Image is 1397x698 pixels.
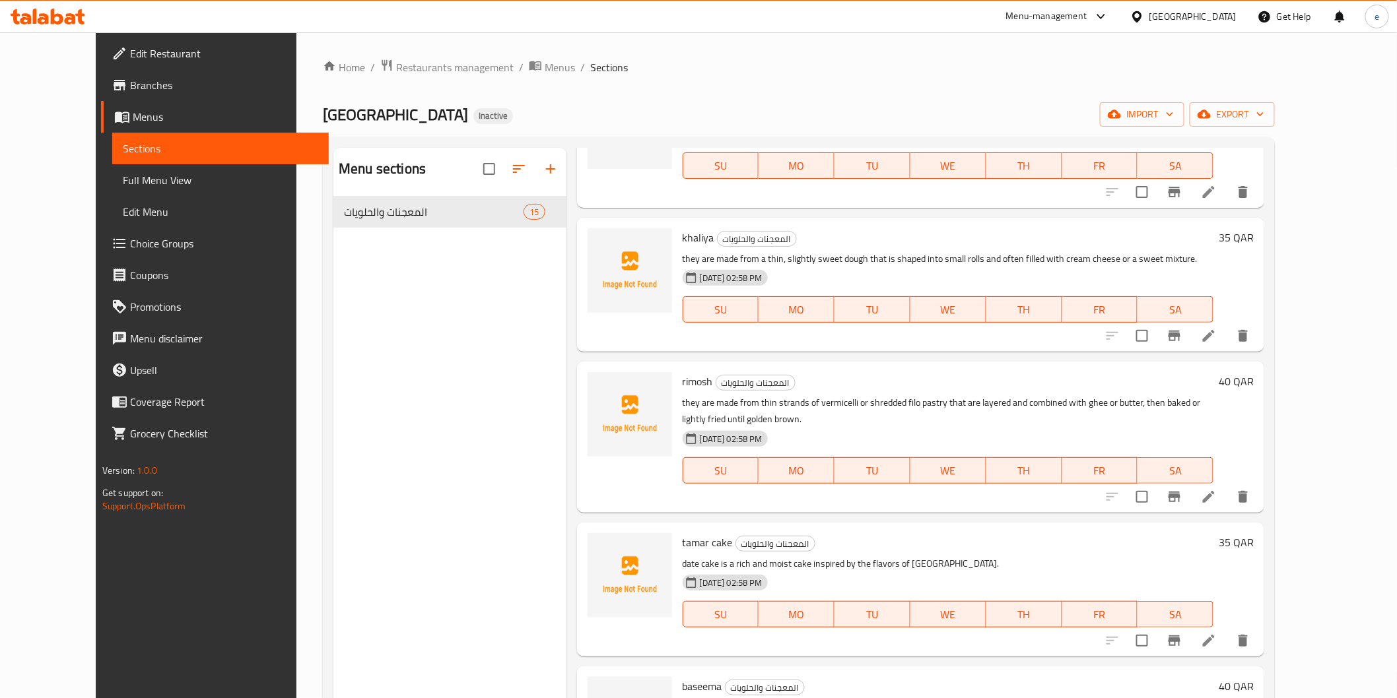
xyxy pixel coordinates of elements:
[735,536,815,552] div: المعجنات والحلويات
[683,676,722,696] span: baseema
[986,296,1062,323] button: TH
[130,394,318,410] span: Coverage Report
[764,156,829,175] span: MO
[683,371,713,391] span: rimosh
[545,59,575,75] span: Menus
[992,605,1057,624] span: TH
[1138,296,1213,323] button: SA
[130,46,318,61] span: Edit Restaurant
[716,375,795,391] span: المعجنات والحلويات
[992,156,1057,175] span: TH
[1219,372,1254,391] h6: 40 QAR
[683,228,714,247] span: khaliya
[764,605,829,624] span: MO
[916,300,981,319] span: WE
[1068,461,1133,480] span: FR
[725,680,805,695] div: المعجنات والحلويات
[588,228,672,313] img: khaliya
[130,426,318,441] span: Grocery Checklist
[101,386,329,418] a: Coverage Report
[683,152,759,179] button: SU
[1375,9,1379,24] span: e
[1219,677,1254,695] h6: 40 QAR
[840,156,905,175] span: TU
[333,191,566,233] nav: Menu sections
[1143,605,1208,624] span: SA
[1159,320,1190,352] button: Branch-specific-item
[529,59,575,76] a: Menus
[910,457,986,484] button: WE
[1143,156,1208,175] span: SA
[1128,322,1156,350] span: Select to update
[736,536,815,552] span: المعجنات والحلويات
[130,299,318,315] span: Promotions
[695,272,768,284] span: [DATE] 02:58 PM
[683,457,759,484] button: SU
[840,461,905,480] span: TU
[339,159,426,179] h2: Menu sections
[1128,483,1156,511] span: Select to update
[1068,156,1133,175] span: FR
[588,533,672,618] img: tamar cake
[370,59,375,75] li: /
[986,601,1062,627] button: TH
[1062,152,1138,179] button: FR
[695,433,768,445] span: [DATE] 02:58 PM
[683,395,1213,428] p: they are made from thin strands of vermicelli or shredded filo pastry that are layered and combin...
[916,156,981,175] span: WE
[683,532,733,552] span: tamar cake
[764,461,829,480] span: MO
[835,601,910,627] button: TU
[835,457,910,484] button: TU
[1128,627,1156,654] span: Select to update
[689,300,754,319] span: SU
[992,461,1057,480] span: TH
[580,59,585,75] li: /
[1219,228,1254,247] h6: 35 QAR
[683,251,1213,267] p: they are made from a thin, slightly sweet dough that is shaped into small rolls and often filled ...
[689,156,754,175] span: SU
[475,155,503,183] span: Select all sections
[1190,102,1275,127] button: export
[101,259,329,291] a: Coupons
[588,372,672,457] img: rimosh
[910,296,986,323] button: WE
[102,462,135,479] span: Version:
[102,497,186,515] a: Support.OpsPlatform
[717,231,797,247] div: المعجنات والحلويات
[759,152,835,179] button: MO
[1138,152,1213,179] button: SA
[323,59,365,75] a: Home
[683,296,759,323] button: SU
[323,100,468,129] span: [GEOGRAPHIC_DATA]
[759,296,835,323] button: MO
[473,110,513,121] span: Inactive
[1143,300,1208,319] span: SA
[683,555,1213,572] p: date cake is a rich and moist cake inspired by the flavors of [GEOGRAPHIC_DATA].
[986,152,1062,179] button: TH
[910,601,986,627] button: WE
[130,236,318,251] span: Choice Groups
[689,461,754,480] span: SU
[1201,489,1217,505] a: Edit menu item
[519,59,524,75] li: /
[112,133,329,164] a: Sections
[344,204,524,220] span: المعجنات والحلويات
[986,457,1062,484] button: TH
[1143,461,1208,480] span: SA
[137,462,157,479] span: 1.0.0
[1201,328,1217,344] a: Edit menu item
[101,418,329,449] a: Grocery Checklist
[726,680,804,695] span: المعجنات والحلويات
[524,206,544,218] span: 15
[718,232,796,247] span: المعجنات والحلويات
[1100,102,1184,127] button: import
[590,59,628,75] span: Sections
[123,172,318,188] span: Full Menu View
[1227,320,1259,352] button: delete
[1062,296,1138,323] button: FR
[1062,457,1138,484] button: FR
[695,577,768,589] span: [DATE] 02:58 PM
[101,228,329,259] a: Choice Groups
[503,153,535,185] span: Sort sections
